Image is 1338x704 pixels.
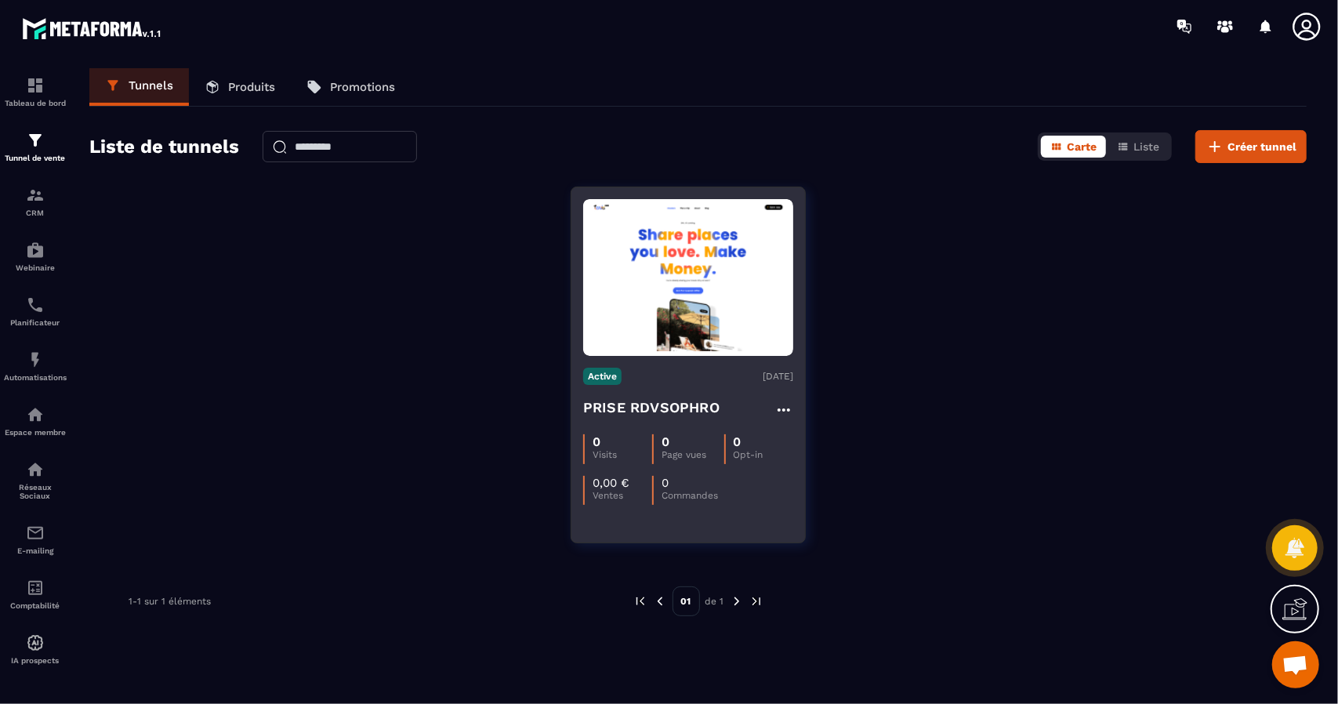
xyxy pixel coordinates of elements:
img: next [749,594,763,608]
p: IA prospects [4,656,67,665]
p: de 1 [705,595,724,608]
p: 01 [673,586,700,616]
p: Commandes [662,490,721,501]
a: accountantaccountantComptabilité [4,567,67,622]
img: automations [26,350,45,369]
a: Tunnels [89,68,189,106]
img: formation [26,186,45,205]
img: prev [653,594,667,608]
a: emailemailE-mailing [4,512,67,567]
p: Tunnels [129,78,173,93]
h2: Liste de tunnels [89,131,239,162]
a: Promotions [291,68,411,106]
p: 0 [662,476,669,490]
p: Active [583,368,622,385]
p: Espace membre [4,428,67,437]
p: Tunnel de vente [4,154,67,162]
img: automations [26,241,45,259]
p: Visits [593,449,652,460]
p: Opt-in [734,449,793,460]
img: scheduler [26,296,45,314]
a: automationsautomationsEspace membre [4,394,67,448]
a: Produits [189,68,291,106]
p: 0,00 € [593,476,629,490]
img: formation [26,76,45,95]
span: Créer tunnel [1227,139,1296,154]
a: automationsautomationsAutomatisations [4,339,67,394]
img: next [730,594,744,608]
p: Webinaire [4,263,67,272]
img: social-network [26,460,45,479]
a: formationformationCRM [4,174,67,229]
a: automationsautomationsWebinaire [4,229,67,284]
a: formationformationTunnel de vente [4,119,67,174]
img: prev [633,594,647,608]
img: email [26,524,45,543]
img: automations [26,633,45,652]
a: formationformationTableau de bord [4,64,67,119]
p: 0 [662,434,669,449]
button: Créer tunnel [1195,130,1307,163]
a: Ouvrir le chat [1272,641,1319,688]
p: Réseaux Sociaux [4,483,67,500]
img: automations [26,405,45,424]
img: accountant [26,579,45,597]
img: image [583,204,793,352]
p: CRM [4,209,67,217]
span: Carte [1067,140,1097,153]
p: Ventes [593,490,652,501]
h4: PRISE RDVSOPHRO [583,397,720,419]
a: schedulerschedulerPlanificateur [4,284,67,339]
a: social-networksocial-networkRéseaux Sociaux [4,448,67,512]
span: Liste [1133,140,1159,153]
p: 1-1 sur 1 éléments [129,596,211,607]
p: Page vues [662,449,723,460]
p: [DATE] [763,371,793,382]
p: Planificateur [4,318,67,327]
img: formation [26,131,45,150]
p: Automatisations [4,373,67,382]
p: 0 [734,434,742,449]
button: Carte [1041,136,1106,158]
p: Produits [228,80,275,94]
p: 0 [593,434,600,449]
p: E-mailing [4,546,67,555]
img: logo [22,14,163,42]
button: Liste [1108,136,1169,158]
p: Tableau de bord [4,99,67,107]
p: Promotions [330,80,395,94]
p: Comptabilité [4,601,67,610]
